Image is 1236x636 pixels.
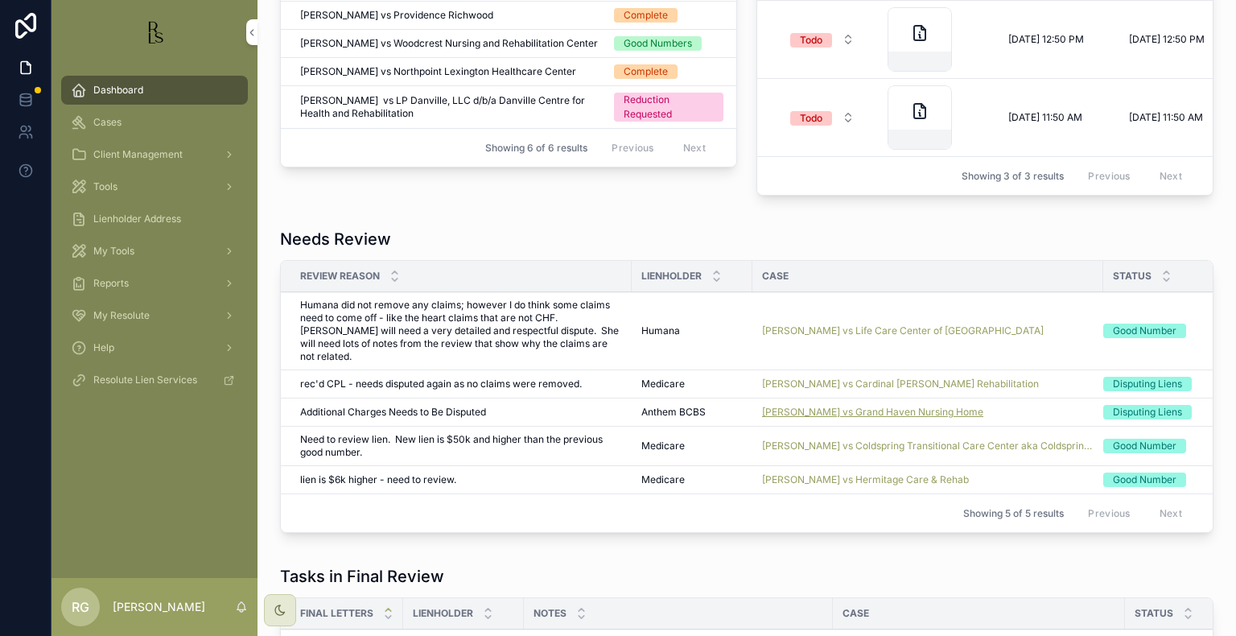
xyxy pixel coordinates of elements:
[641,324,680,337] span: Humana
[93,180,117,193] span: Tools
[51,64,257,415] div: scrollable content
[61,204,248,233] a: Lienholder Address
[641,473,685,486] span: Medicare
[93,374,197,386] span: Resolute Lien Services
[113,599,205,615] p: [PERSON_NAME]
[777,25,867,54] button: Select Button
[93,84,143,97] span: Dashboard
[61,140,248,169] a: Client Management
[61,269,248,298] a: Reports
[300,94,604,120] a: [PERSON_NAME] vs LP Danville, LLC d/b/a Danville Centre for Health and Rehabilitation
[624,93,714,122] div: Reduction Requested
[641,270,702,283] span: Lienholder
[614,36,723,51] a: Good Numbers
[1113,473,1176,487] div: Good Number
[962,170,1064,183] span: Showing 3 of 3 results
[485,142,587,155] span: Showing 6 of 6 results
[93,213,181,225] span: Lienholder Address
[61,76,248,105] a: Dashboard
[641,324,743,337] a: Humana
[1008,33,1110,46] a: [DATE] 12:50 PM
[641,406,706,419] span: Anthem BCBS
[413,607,473,620] span: Lienholder
[762,440,1094,452] a: [PERSON_NAME] vs Coldspring Transitional Care Center aka Coldspring of [GEOGRAPHIC_DATA]
[800,111,822,126] div: Todo
[534,607,566,620] span: Notes
[93,148,183,161] span: Client Management
[300,37,598,50] span: [PERSON_NAME] vs Woodcrest Nursing and Rehabilitation Center
[1113,439,1176,453] div: Good Number
[72,597,89,617] span: RG
[1113,324,1176,338] div: Good Number
[777,102,868,133] a: Select Button
[800,33,822,47] div: Todo
[1103,439,1216,453] a: Good Number
[300,65,604,78] a: [PERSON_NAME] vs Northpoint Lexington Healthcare Center
[624,64,668,79] div: Complete
[762,270,789,283] span: Case
[1135,607,1173,620] span: Status
[300,378,622,390] a: rec'd CPL - needs disputed again as no claims were removed.
[61,365,248,394] a: Resolute Lien Services
[641,406,743,419] a: Anthem BCBS
[142,19,167,45] img: App logo
[1103,377,1216,391] a: Disputing Liens
[641,440,685,452] span: Medicare
[762,324,1094,337] a: [PERSON_NAME] vs Life Care Center of [GEOGRAPHIC_DATA]
[1008,111,1110,124] a: [DATE] 11:50 AM
[1103,473,1216,487] a: Good Number
[641,378,685,390] span: Medicare
[762,406,983,419] a: [PERSON_NAME] vs Grand Haven Nursing Home
[777,103,867,132] button: Select Button
[280,565,444,588] h1: Tasks in Final Review
[614,93,723,122] a: Reduction Requested
[61,301,248,330] a: My Resolute
[300,299,622,363] a: Humana did not remove any claims; however I do think some claims need to come off - like the hear...
[93,245,134,258] span: My Tools
[1129,33,1230,46] a: [DATE] 12:50 PM
[762,324,1044,337] a: [PERSON_NAME] vs Life Care Center of [GEOGRAPHIC_DATA]
[61,108,248,137] a: Cases
[300,9,604,22] a: [PERSON_NAME] vs Providence Richwood
[762,378,1039,390] span: [PERSON_NAME] vs Cardinal [PERSON_NAME] Rehabilitation
[300,473,456,486] span: lien is $6k higher - need to review.
[762,473,1094,486] a: [PERSON_NAME] vs Hermitage Care & Rehab
[1103,405,1216,419] a: Disputing Liens
[641,378,743,390] a: Medicare
[641,473,743,486] a: Medicare
[93,116,122,129] span: Cases
[61,237,248,266] a: My Tools
[300,37,604,50] a: [PERSON_NAME] vs Woodcrest Nursing and Rehabilitation Center
[300,473,622,486] a: lien is $6k higher - need to review.
[963,507,1064,520] span: Showing 5 of 5 results
[93,341,114,354] span: Help
[762,473,969,486] a: [PERSON_NAME] vs Hermitage Care & Rehab
[300,406,622,419] a: Additional Charges Needs to Be Disputed
[300,607,373,620] span: Final Letters
[614,64,723,79] a: Complete
[61,333,248,362] a: Help
[300,433,622,459] a: Need to review lien. New lien is $50k and higher than the previous good number.
[762,378,1094,390] a: [PERSON_NAME] vs Cardinal [PERSON_NAME] Rehabilitation
[300,65,576,78] span: [PERSON_NAME] vs Northpoint Lexington Healthcare Center
[614,8,723,23] a: Complete
[280,228,391,250] h1: Needs Review
[1103,324,1216,338] a: Good Number
[1129,33,1205,46] span: [DATE] 12:50 PM
[300,378,582,390] span: rec'd CPL - needs disputed again as no claims were removed.
[1129,111,1230,124] a: [DATE] 11:50 AM
[1008,33,1084,46] span: [DATE] 12:50 PM
[1113,405,1182,419] div: Disputing Liens
[93,277,129,290] span: Reports
[300,9,493,22] span: [PERSON_NAME] vs Providence Richwood
[777,24,868,55] a: Select Button
[1113,270,1152,283] span: Status
[1129,111,1203,124] span: [DATE] 11:50 AM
